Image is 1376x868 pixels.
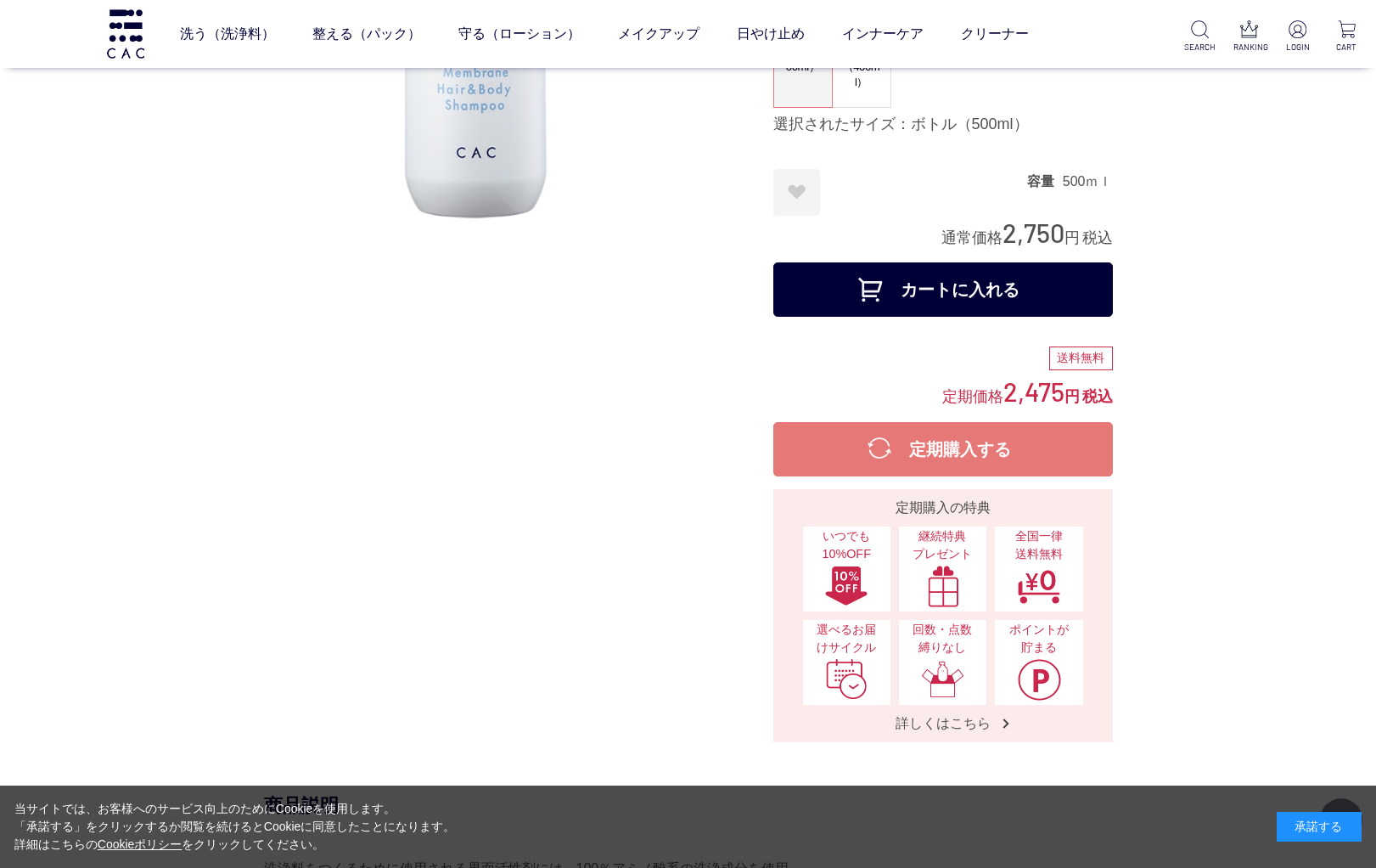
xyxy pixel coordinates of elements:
a: お気に入りに登録する [773,169,820,216]
span: 2,475 [1003,375,1064,407]
a: LOGIN [1282,20,1313,54]
a: インナーケア [842,10,924,58]
img: ポイントが貯まる [1017,658,1061,701]
span: ポイントが貯まる [1003,621,1074,657]
a: 整える（パック） [312,10,421,58]
span: 全国一律 送料無料 [1003,527,1074,564]
button: 定期購入する [773,422,1113,476]
span: 定期価格 [942,386,1003,405]
span: 税込 [1082,229,1113,246]
span: 選べるお届けサイクル [812,621,882,657]
span: 継続特典 プレゼント [907,527,978,564]
img: logo [104,9,147,58]
div: 当サイトでは、お客様へのサービス向上のためにCookieを使用します。 「承諾する」をクリックするか閲覧を続けるとCookieに同意したことになります。 詳細はこちらの をクリックしてください。 [14,800,456,854]
span: 通常価格 [941,229,1003,246]
a: SEARCH [1184,20,1216,54]
a: 洗う（洗浄料） [180,10,275,58]
img: 選べるお届けサイクル [824,658,868,701]
span: いつでも10%OFF [812,527,882,564]
a: 定期購入の特典 いつでも10%OFFいつでも10%OFF 継続特典プレゼント継続特典プレゼント 全国一律送料無料全国一律送料無料 選べるお届けサイクル選べるお届けサイクル 回数・点数縛りなし回数... [773,489,1113,742]
span: 詳しくはこちら [879,714,1008,732]
p: SEARCH [1184,41,1216,54]
span: 2,750 [1003,217,1064,248]
span: 円 [1064,388,1080,405]
a: 守る（ローション） [458,10,581,58]
div: 定期購入の特典 [780,498,1106,518]
img: 全国一律送料無料 [1017,565,1061,607]
span: 回数・点数縛りなし [907,621,978,657]
a: RANKING [1233,20,1265,54]
button: カートに入れる [773,262,1113,317]
a: 日やけ止め [737,10,805,58]
p: CART [1331,41,1362,54]
a: CART [1331,20,1362,54]
a: Cookieポリシー [98,837,183,851]
a: メイクアップ [618,10,699,58]
img: 回数・点数縛りなし [921,658,965,701]
p: RANKING [1233,41,1265,54]
a: クリーナー [961,10,1029,58]
img: いつでも10%OFF [824,565,868,607]
div: 選択されたサイズ：ボトル（500ml） [773,115,1113,135]
div: 承諾する [1277,812,1362,842]
p: LOGIN [1282,41,1313,54]
dd: 500ｍｌ [1063,172,1113,190]
div: 送料無料 [1049,347,1113,370]
span: 円 [1064,229,1080,246]
dt: 容量 [1027,172,1063,190]
span: 税込 [1082,388,1113,405]
img: 継続特典プレゼント [921,565,965,607]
